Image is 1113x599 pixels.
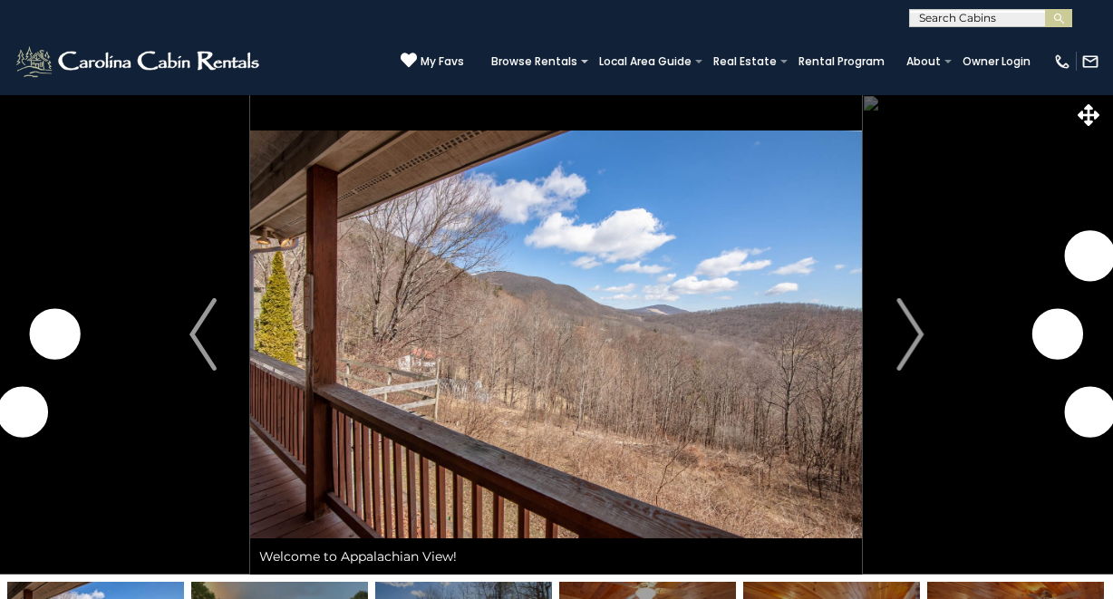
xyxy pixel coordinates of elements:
[704,49,786,74] a: Real Estate
[1081,53,1099,71] img: mail-regular-white.png
[421,53,464,70] span: My Favs
[863,94,957,575] button: Next
[953,49,1040,74] a: Owner Login
[156,94,250,575] button: Previous
[482,49,586,74] a: Browse Rentals
[189,298,217,371] img: arrow
[401,52,464,71] a: My Favs
[14,43,265,80] img: White-1-2.png
[896,298,924,371] img: arrow
[897,49,950,74] a: About
[1053,53,1071,71] img: phone-regular-white.png
[789,49,894,74] a: Rental Program
[250,538,862,575] div: Welcome to Appalachian View!
[590,49,701,74] a: Local Area Guide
